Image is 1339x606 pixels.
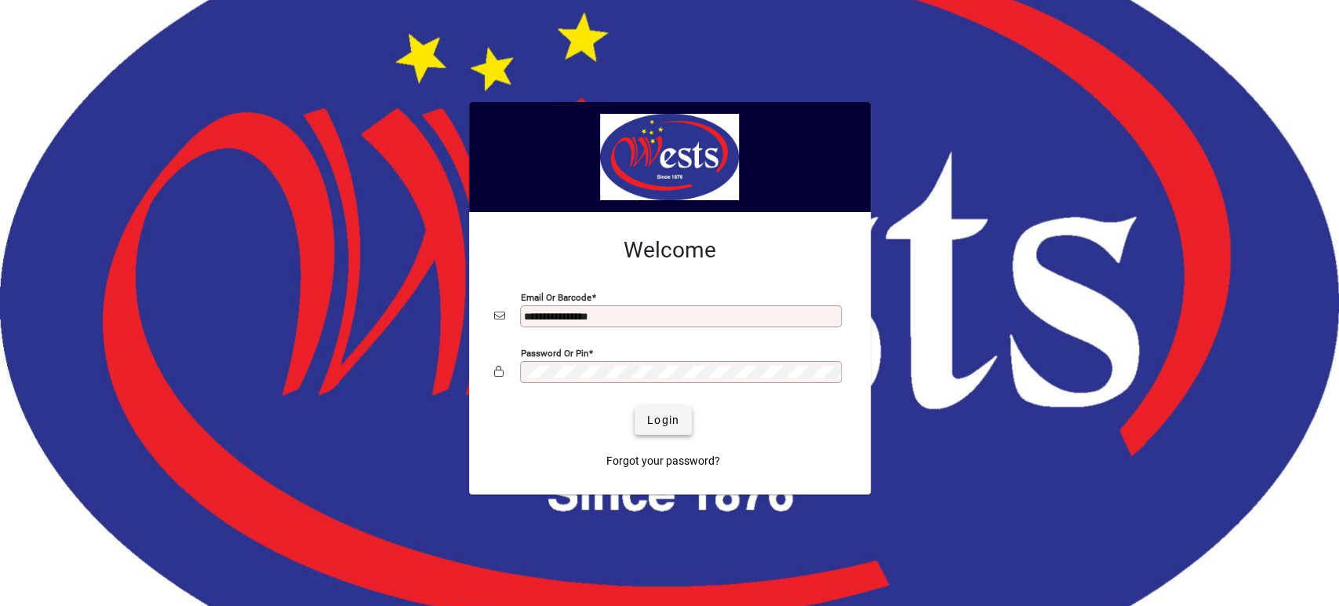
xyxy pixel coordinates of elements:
[647,412,679,429] span: Login
[521,347,588,358] mat-label: Password or Pin
[606,453,720,469] span: Forgot your password?
[494,237,846,264] h2: Welcome
[635,407,692,435] button: Login
[600,447,726,476] a: Forgot your password?
[521,291,591,302] mat-label: Email or Barcode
